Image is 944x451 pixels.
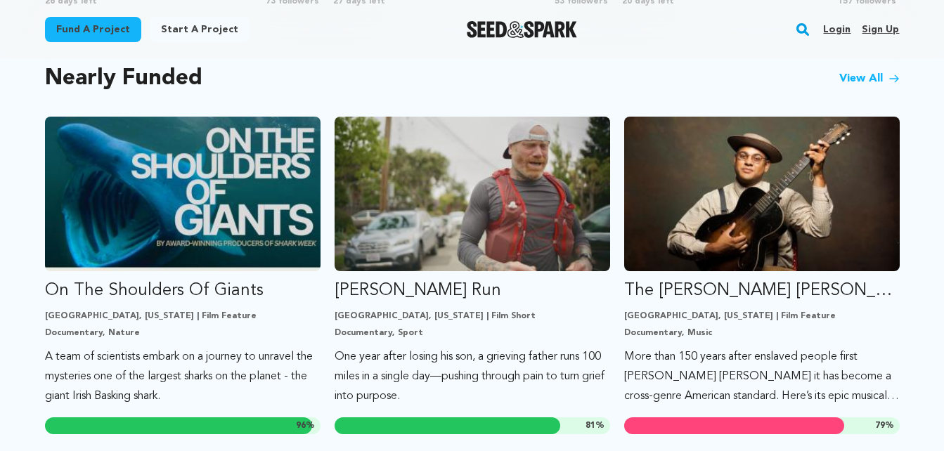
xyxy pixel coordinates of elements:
p: The [PERSON_NAME] [PERSON_NAME] [624,280,900,302]
a: Fund The Liza Jane Sessions [624,117,900,406]
a: Fund On The Shoulders Of Giants [45,117,321,406]
span: 79 [875,421,885,430]
p: [GEOGRAPHIC_DATA], [US_STATE] | Film Feature [45,311,321,322]
span: % [296,420,315,431]
p: More than 150 years after enslaved people first [PERSON_NAME] [PERSON_NAME] it has become a cross... [624,347,900,406]
a: Fund Ryan’s Run [335,117,610,406]
h2: Nearly Funded [45,69,202,89]
span: 96 [296,421,306,430]
img: Seed&Spark Logo Dark Mode [467,21,577,38]
a: Sign up [862,18,899,41]
p: [GEOGRAPHIC_DATA], [US_STATE] | Film Feature [624,311,900,322]
a: Start a project [150,17,250,42]
span: 81 [586,421,595,430]
p: Documentary, Music [624,327,900,339]
p: On The Shoulders Of Giants [45,280,321,302]
a: Login [823,18,851,41]
a: View All [839,70,900,87]
p: [PERSON_NAME] Run [335,280,610,302]
a: Fund a project [45,17,141,42]
a: Seed&Spark Homepage [467,21,577,38]
p: A team of scientists embark on a journey to unravel the mysteries one of the largest sharks on th... [45,347,321,406]
p: Documentary, Nature [45,327,321,339]
p: [GEOGRAPHIC_DATA], [US_STATE] | Film Short [335,311,610,322]
p: Documentary, Sport [335,327,610,339]
p: One year after losing his son, a grieving father runs 100 miles in a single day—pushing through p... [335,347,610,406]
span: % [586,420,604,431]
span: % [875,420,894,431]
